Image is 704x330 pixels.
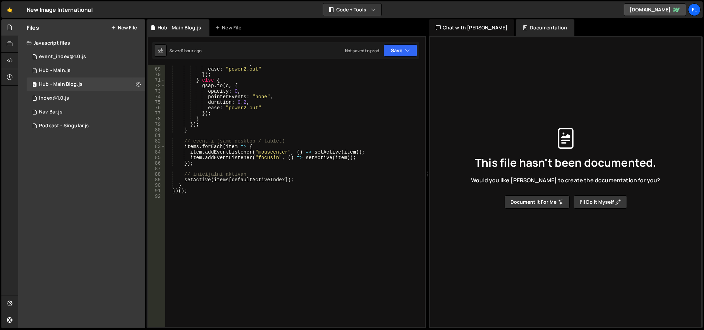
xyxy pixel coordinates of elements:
[148,122,165,127] div: 79
[182,48,202,54] div: 1 hour ago
[27,24,39,31] h2: Files
[148,72,165,77] div: 70
[215,24,244,31] div: New File
[148,100,165,105] div: 75
[505,195,570,209] button: Document it for me
[27,105,145,119] div: 15795/46513.js
[27,91,145,105] div: 15795/44313.js
[148,94,165,100] div: 74
[39,54,86,60] div: event_index@1.0.js
[148,89,165,94] div: 73
[27,64,145,77] div: 15795/46323.js
[148,111,165,116] div: 77
[158,24,201,31] div: Hub - Main Blog.js
[1,1,18,18] a: 🤙
[148,188,165,194] div: 91
[148,66,165,72] div: 69
[148,105,165,111] div: 76
[148,183,165,188] div: 90
[148,172,165,177] div: 88
[27,50,145,64] div: 15795/42190.js
[429,19,515,36] div: Chat with [PERSON_NAME]
[148,177,165,183] div: 89
[18,36,145,50] div: Javascript files
[39,81,83,88] div: Hub - Main Blog.js
[148,138,165,144] div: 82
[148,83,165,89] div: 72
[148,127,165,133] div: 80
[27,6,93,14] div: New Image International
[345,48,379,54] div: Not saved to prod
[148,155,165,161] div: 85
[148,133,165,138] div: 81
[323,3,381,16] button: Code + Tools
[574,195,627,209] button: I’ll do it myself
[39,95,69,101] div: Index@1.0.js
[32,82,37,88] span: 2
[148,161,165,166] div: 86
[111,25,137,30] button: New File
[471,176,660,184] span: Would you like [PERSON_NAME] to create the documentation for you?
[27,77,145,91] div: 15795/46353.js
[169,48,201,54] div: Saved
[39,67,71,74] div: Hub - Main.js
[148,116,165,122] div: 78
[148,194,165,199] div: 92
[624,3,686,16] a: [DOMAIN_NAME]
[516,19,574,36] div: Documentation
[27,119,145,133] : 15795/46556.js
[39,109,63,115] div: Nav Bar.js
[148,166,165,172] div: 87
[39,123,89,129] div: Podcast - Singular.js
[688,3,701,16] a: Fl
[148,149,165,155] div: 84
[475,157,656,168] span: This file hasn't been documented.
[148,77,165,83] div: 71
[384,44,417,57] button: Save
[148,144,165,149] div: 83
